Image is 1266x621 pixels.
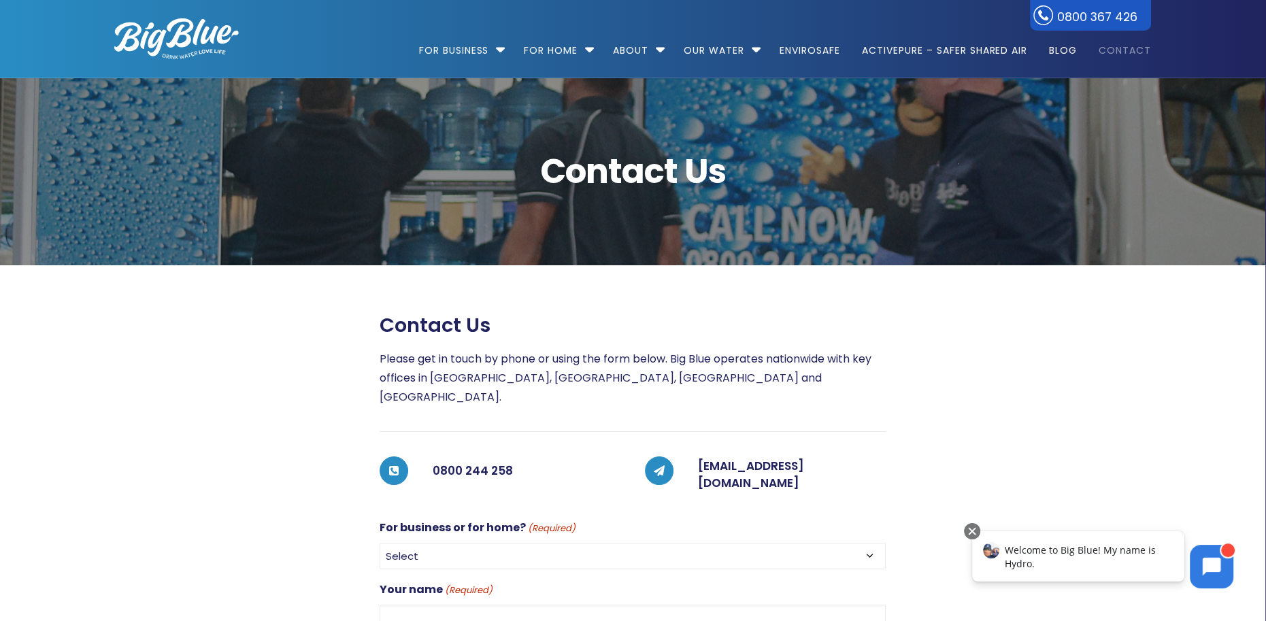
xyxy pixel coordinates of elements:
[433,458,620,485] h5: 0800 244 258
[527,521,576,537] span: (Required)
[380,580,493,599] label: Your name
[114,18,239,59] img: logo
[380,350,886,407] p: Please get in touch by phone or using the form below. Big Blue operates nationwide with key offic...
[380,518,576,537] label: For business or for home?
[444,583,493,599] span: (Required)
[958,520,1247,602] iframe: Chatbot
[380,314,490,337] span: Contact us
[114,154,1151,188] span: Contact Us
[698,458,804,492] a: [EMAIL_ADDRESS][DOMAIN_NAME]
